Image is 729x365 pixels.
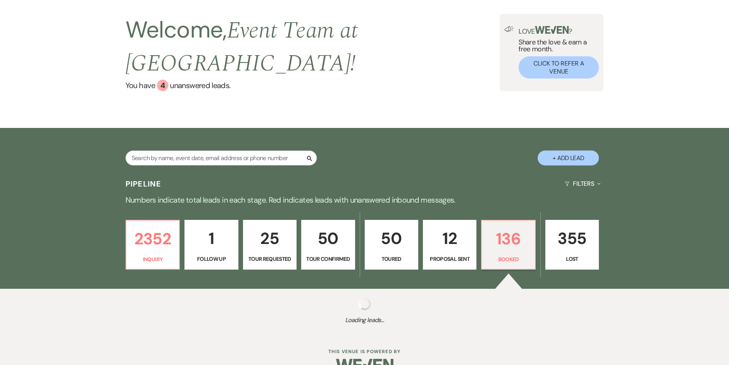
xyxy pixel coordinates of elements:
[189,255,233,263] p: Follow Up
[538,151,599,165] button: + Add Lead
[550,255,594,263] p: Lost
[486,255,530,264] p: Booked
[131,255,175,264] p: Inquiry
[36,316,693,325] span: Loading leads...
[126,80,500,91] a: You have 4 unanswered leads.
[248,226,292,251] p: 25
[370,255,413,263] p: Toured
[184,220,238,270] a: 1Follow Up
[306,226,350,251] p: 50
[428,226,471,251] p: 12
[365,220,418,270] a: 50Toured
[189,226,233,251] p: 1
[545,220,599,270] a: 355Lost
[301,220,355,270] a: 50Tour Confirmed
[562,173,603,194] button: Filters
[306,255,350,263] p: Tour Confirmed
[486,226,530,252] p: 136
[126,178,161,189] h3: Pipeline
[428,255,471,263] p: Proposal Sent
[550,226,594,251] p: 355
[514,26,599,79] div: Share the love & earn a free month.
[359,298,371,310] img: loading spinner
[423,220,476,270] a: 12Proposal Sent
[519,56,599,79] button: Click to Refer a Venue
[248,255,292,263] p: Tour Requested
[535,26,569,34] img: weven-logo-green.svg
[481,220,535,270] a: 136Booked
[126,220,180,270] a: 2352Inquiry
[519,26,599,35] p: Love ?
[504,26,514,32] img: loud-speaker-illustration.svg
[370,226,413,251] p: 50
[157,80,168,91] div: 4
[243,220,297,270] a: 25Tour Requested
[126,151,317,165] input: Search by name, event date, email address or phone number
[131,226,175,252] p: 2352
[126,14,500,80] h2: Welcome,
[126,13,358,81] span: Event Team at [GEOGRAPHIC_DATA] !
[89,194,640,206] p: Numbers indicate total leads in each stage. Red indicates leads with unanswered inbound messages.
